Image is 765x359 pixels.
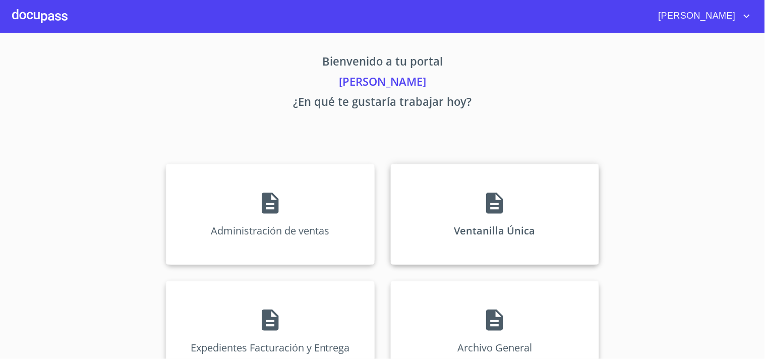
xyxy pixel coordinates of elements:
p: Ventanilla Única [454,224,536,237]
p: Archivo General [457,341,532,354]
p: ¿En qué te gustaría trabajar hoy? [72,93,693,113]
span: [PERSON_NAME] [651,8,741,24]
p: Bienvenido a tu portal [72,53,693,73]
p: [PERSON_NAME] [72,73,693,93]
p: Administración de ventas [211,224,329,237]
p: Expedientes Facturación y Entrega [191,341,350,354]
button: account of current user [651,8,753,24]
